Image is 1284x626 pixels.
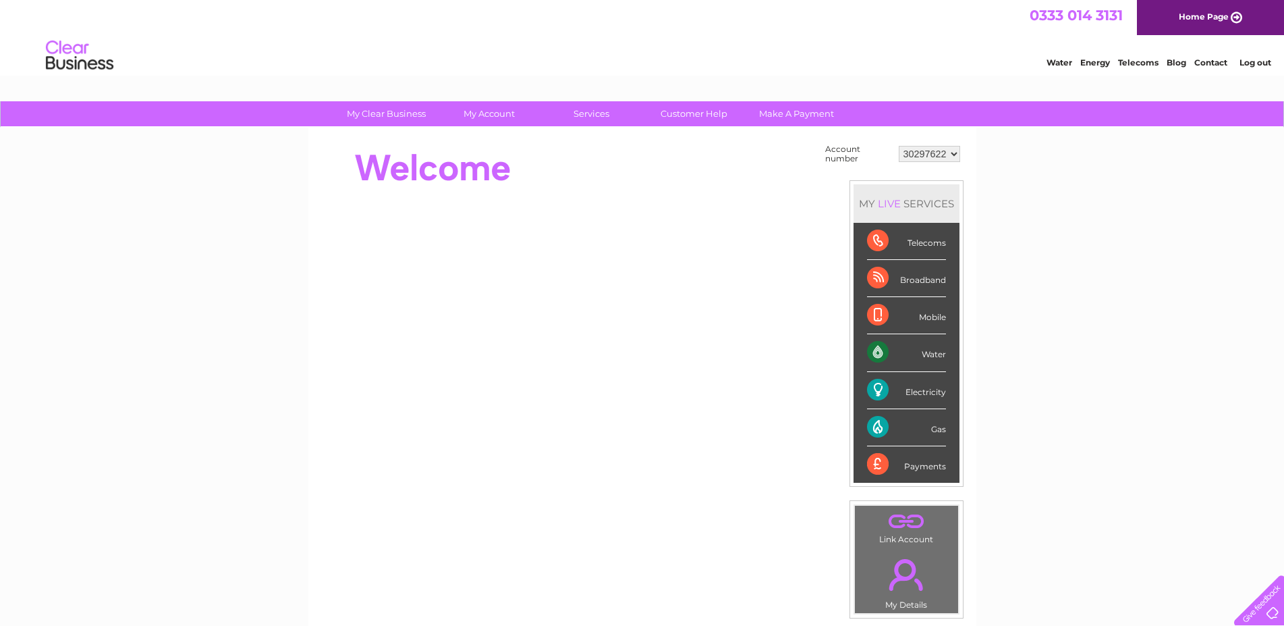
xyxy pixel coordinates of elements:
[536,101,647,126] a: Services
[331,101,442,126] a: My Clear Business
[1239,57,1271,68] a: Log out
[867,334,946,371] div: Water
[822,141,895,167] td: Account number
[867,446,946,483] div: Payments
[1167,57,1186,68] a: Blog
[854,548,959,614] td: My Details
[858,509,955,533] a: .
[638,101,750,126] a: Customer Help
[1080,57,1110,68] a: Energy
[324,7,961,66] div: Clear Business is a trading name of Verastar Limited (registered in [GEOGRAPHIC_DATA] No. 3667643...
[1194,57,1227,68] a: Contact
[854,505,959,548] td: Link Account
[867,297,946,334] div: Mobile
[433,101,545,126] a: My Account
[867,260,946,297] div: Broadband
[854,184,959,223] div: MY SERVICES
[858,551,955,598] a: .
[45,35,114,76] img: logo.png
[1030,7,1123,24] a: 0333 014 3131
[867,409,946,446] div: Gas
[1118,57,1159,68] a: Telecoms
[875,197,903,210] div: LIVE
[867,223,946,260] div: Telecoms
[1046,57,1072,68] a: Water
[867,372,946,409] div: Electricity
[741,101,852,126] a: Make A Payment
